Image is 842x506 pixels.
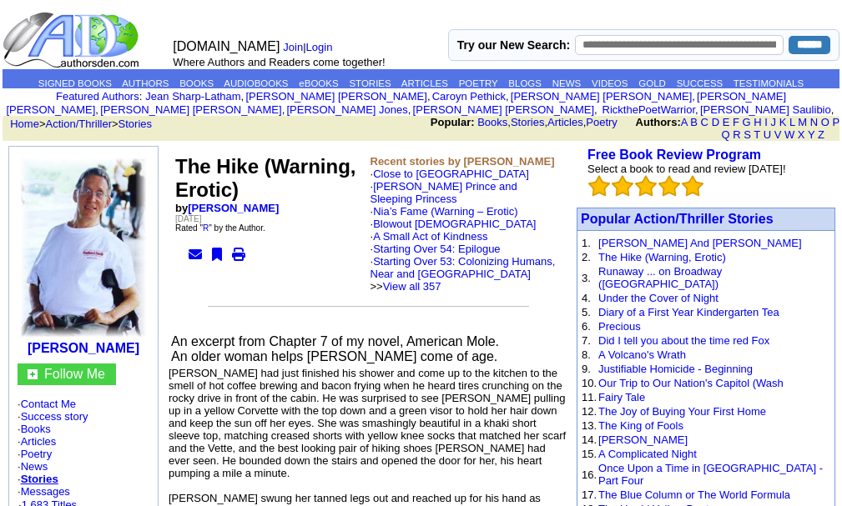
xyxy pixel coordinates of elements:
a: View all 357 [383,280,441,293]
font: 13. [582,419,597,432]
a: O [821,116,829,128]
a: Diary of a First Year Kindergarten Tea [598,306,779,318]
a: BLOGS [508,78,542,88]
font: , , , [431,116,839,141]
font: 5. [582,306,591,318]
img: gc.jpg [28,369,38,379]
a: Y [808,128,814,141]
a: [PERSON_NAME] [PERSON_NAME] [6,90,786,116]
a: S [744,128,751,141]
font: | [283,41,338,53]
a: X [798,128,805,141]
font: 10. [582,377,597,389]
font: Follow Me [44,367,105,381]
a: The Blue Column or The World Formula [598,488,790,501]
font: i [597,106,599,115]
a: Once Upon a Time in [GEOGRAPHIC_DATA] - Part Four [598,462,823,487]
img: logo_ad.gif [3,11,143,69]
font: , , , , , , , , , , [6,90,835,116]
a: Books [21,423,51,435]
a: Precious [598,320,641,333]
font: i [285,106,286,115]
a: U [764,128,771,141]
a: Articles [547,116,583,128]
font: i [411,106,412,115]
a: Join [283,41,303,53]
a: eBOOKS [299,78,338,88]
a: R [733,128,740,141]
a: A [681,116,688,128]
a: The Joy of Buying Your First Home [598,405,766,418]
a: V [774,128,782,141]
a: Fairy Tale [598,391,645,403]
font: 3. [582,272,591,284]
font: : [56,90,142,103]
a: Contact Me [21,398,76,410]
font: · [371,168,556,293]
a: A Volcano's Wrath [598,348,686,361]
font: The Hike (Warning, Erotic) [175,155,355,201]
font: i [509,93,511,102]
font: [DATE] [175,214,201,223]
label: Try our New Search: [457,38,570,52]
font: · [371,218,556,293]
a: GOLD [638,78,666,88]
a: STORIES [349,78,391,88]
a: [PERSON_NAME] [PERSON_NAME] [413,103,594,116]
font: · [18,485,70,498]
a: Poetry [21,448,53,460]
a: [PERSON_NAME] Jones [287,103,408,116]
a: K [779,116,787,128]
b: Popular: [431,116,475,128]
font: 16. [582,468,597,481]
a: Jean Sharp-Latham [145,90,240,103]
a: [PERSON_NAME] [PERSON_NAME] [100,103,281,116]
a: E [723,116,730,128]
font: 6. [582,320,591,333]
font: An excerpt from Chapter 7 of my novel, American Mole. An older woman helps [PERSON_NAME] come of ... [171,334,499,363]
a: Popular Action/Thriller Stories [581,212,774,226]
font: Where Authors and Readers come together! [173,56,385,68]
a: The Hike (Warning, Erotic) [598,251,726,263]
a: D [712,116,719,128]
a: Stories [118,118,152,130]
a: [PERSON_NAME] [PERSON_NAME] [245,90,426,103]
a: News [21,460,48,473]
a: Success story [21,410,88,423]
a: Close to [GEOGRAPHIC_DATA] [373,168,529,180]
a: Books [477,116,507,128]
a: Action/Thriller [46,118,112,130]
a: P [833,116,839,128]
a: [PERSON_NAME] Saulibio [700,103,831,116]
a: RickthePoetWarrior [599,103,695,116]
a: R [203,223,209,233]
img: 3918.JPG [21,158,146,337]
a: M [798,116,807,128]
font: i [431,93,432,102]
a: Starting Over 54: Epilogue [373,243,500,255]
img: bigemptystars.png [682,175,703,197]
a: The King of Fools [598,419,683,432]
a: NEWS [552,78,582,88]
b: by [175,202,279,214]
a: F [733,116,739,128]
img: bigemptystars.png [658,175,680,197]
font: [DOMAIN_NAME] [173,39,280,53]
a: POETRY [459,78,498,88]
a: [PERSON_NAME] And [PERSON_NAME] [598,237,801,249]
a: AUTHORS [122,78,169,88]
font: 2. [582,251,591,263]
font: · [371,243,556,293]
b: Recent stories by [PERSON_NAME] [371,155,555,168]
img: bigemptystars.png [612,175,633,197]
a: Stories [511,116,544,128]
font: 7. [582,334,591,347]
a: Blowout [DEMOGRAPHIC_DATA] [373,218,536,230]
font: 9. [582,363,591,375]
a: A Small Act of Kindness [373,230,487,243]
font: Rated " " by the Author. [175,223,265,233]
a: Messages [21,485,70,498]
a: Our Trip to Our Nation's Capitol (Wash [598,377,784,389]
img: bigemptystars.png [635,175,657,197]
a: Free Book Review Program [587,148,761,162]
